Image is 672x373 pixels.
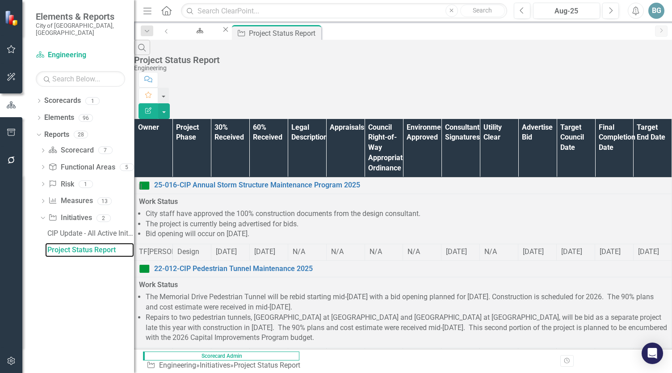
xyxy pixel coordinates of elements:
div: Project Status Report [249,28,319,39]
img: On Target [139,263,150,274]
a: Initiatives [48,213,92,223]
td: Double-Click to Edit [172,244,211,261]
td: Double-Click to Edit [326,244,365,261]
div: N/A [370,247,399,257]
div: 5 [120,163,134,171]
div: CIP Update - All Active Initiatives [47,229,134,237]
td: Double-Click to Edit [480,348,518,365]
strong: Work Status [139,280,178,289]
span: Design [177,247,199,256]
div: Project Status Report [47,246,134,254]
a: 25-016-CIP Annual Storm Structure Maintenance Program 2025 [154,180,667,191]
li: Bid opening will occur on [DATE]. [146,229,667,239]
li: The Memorial Drive Pedestrian Tunnel will be rebid starting mid-[DATE] with a bid opening planned... [146,292,667,313]
td: Double-Click to Edit Right Click for Context Menu [134,177,672,194]
span: Scorecard Admin [143,352,299,360]
td: Double-Click to Edit Right Click for Context Menu [134,261,672,277]
li: Repairs to two pedestrian tunnels, [GEOGRAPHIC_DATA] at [GEOGRAPHIC_DATA] and [GEOGRAPHIC_DATA] a... [146,313,667,343]
span: [DATE] [216,247,237,256]
td: Double-Click to Edit [288,244,326,261]
a: Measures [48,196,92,206]
li: City staff have approved the 100% construction documents from the design consultant. [146,209,667,219]
li: The project is currently being advertised for bids. [146,219,667,229]
td: Double-Click to Edit [403,348,441,365]
div: Project Status Report [134,55,668,65]
a: Initiatives [200,361,230,369]
td: Double-Click to Edit [249,348,288,365]
img: ClearPoint Strategy [4,9,21,26]
input: Search ClearPoint... [181,3,507,19]
div: Aug-25 [536,6,597,17]
input: Search Below... [36,71,125,87]
div: » » [147,360,304,371]
span: [DATE] [254,247,275,256]
button: BG [648,3,664,19]
a: Engineering [36,50,125,60]
td: Double-Click to Edit [518,244,557,261]
td: Double-Click to Edit [518,348,557,365]
td: Double-Click to Edit [134,277,672,348]
a: Reports [44,130,69,140]
td: Double-Click to Edit [288,348,326,365]
span: Elements & Reports [36,11,125,22]
td: Double-Click to Edit [403,244,441,261]
span: Search [473,7,492,14]
td: Double-Click to Edit [211,244,249,261]
td: Double-Click to Edit [365,348,403,365]
div: 96 [79,114,93,122]
div: 1 [79,180,93,188]
td: Double-Click to Edit [633,244,672,261]
div: 2 [97,214,111,222]
div: 7 [98,147,113,154]
td: Double-Click to Edit [441,244,480,261]
td: Double-Click to Edit [595,244,634,261]
div: 13 [97,197,112,205]
a: Project Status Report [45,243,134,257]
strong: Work Status [139,197,178,206]
div: Engineering [184,34,213,45]
button: Search [460,4,505,17]
div: N/A [407,247,437,257]
div: [PERSON_NAME] [147,247,201,257]
img: On Target [139,180,150,191]
a: CIP Update - All Active Initiatives [45,226,134,241]
div: N/A [331,247,360,257]
div: N/A [484,247,513,257]
td: Double-Click to Edit [480,244,518,261]
small: City of [GEOGRAPHIC_DATA], [GEOGRAPHIC_DATA] [36,22,125,37]
div: 28 [74,131,88,139]
span: [DATE] [523,247,544,256]
div: Open Intercom Messenger [642,343,663,364]
td: Double-Click to Edit [557,244,595,261]
button: Aug-25 [533,3,600,19]
a: Engineering [176,25,221,36]
a: 22-012-CIP Pedestrian Tunnel Maintenance 2025 [154,264,667,274]
a: Functional Areas [48,162,115,173]
span: [DATE] [446,247,467,256]
a: Scorecard [48,145,93,156]
a: Scorecards [44,96,81,106]
span: [DATE] [600,247,621,256]
td: Double-Click to Edit [441,348,480,365]
span: [DATE] [638,247,659,256]
td: Double-Click to Edit [134,244,173,261]
td: Double-Click to Edit [326,348,365,365]
a: Elements [44,113,74,123]
td: Double-Click to Edit [211,348,249,365]
td: Double-Click to Edit [249,244,288,261]
td: Double-Click to Edit [134,194,672,244]
div: 1 [85,97,100,105]
a: Risk [48,179,74,190]
a: Engineering [159,361,196,369]
div: TF [139,247,147,257]
div: Engineering [134,65,668,72]
td: Double-Click to Edit [365,244,403,261]
div: N/A [293,247,322,257]
td: Double-Click to Edit [595,348,634,365]
div: Project Status Report [234,361,300,369]
span: [DATE] [561,247,582,256]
